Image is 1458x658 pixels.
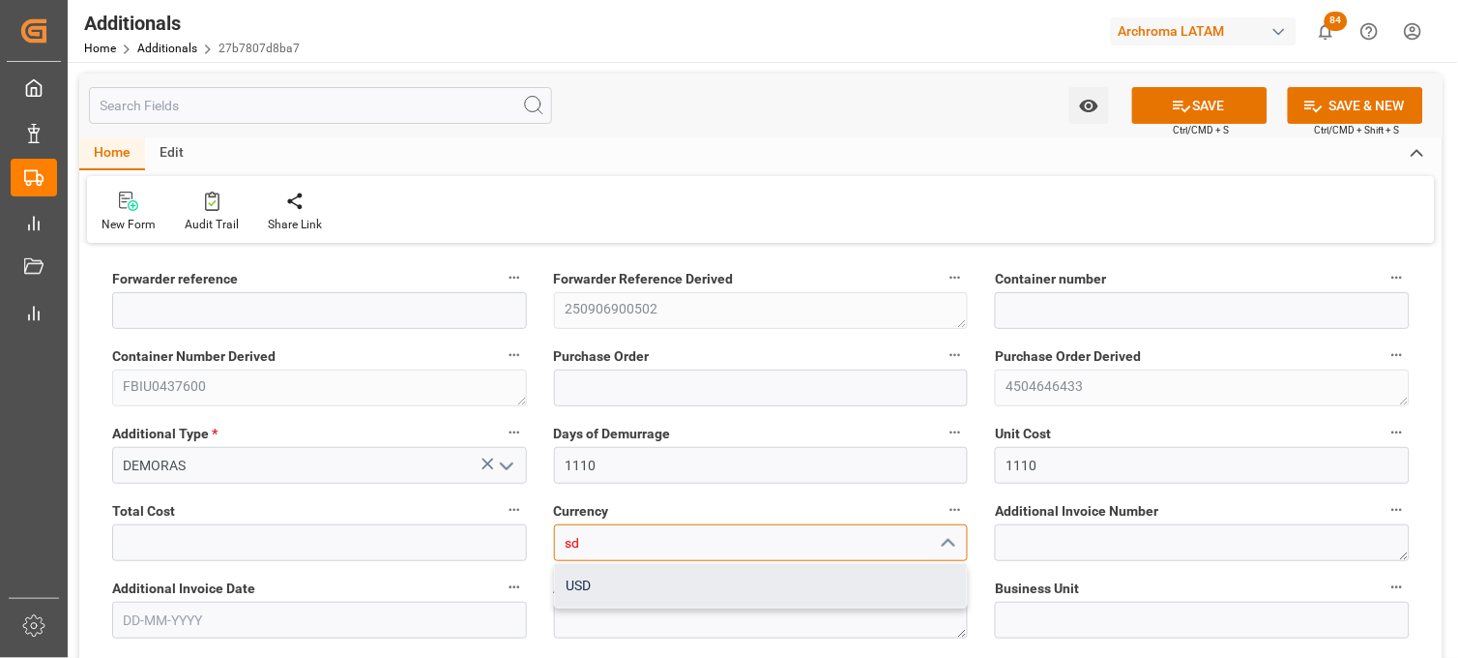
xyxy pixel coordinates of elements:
[502,265,527,290] button: Forwarder reference
[1385,265,1410,290] button: Container number
[102,216,156,233] div: New Form
[1325,12,1348,31] span: 84
[1069,87,1109,124] button: open menu
[1304,10,1348,53] button: show 84 new notifications
[137,42,197,55] a: Additionals
[502,343,527,368] button: Container Number Derived
[1288,87,1423,124] button: SAVE & NEW
[112,370,527,406] textarea: FBIU0437600
[932,528,961,558] button: close menu
[1385,343,1410,368] button: Purchase Order Derived
[554,501,609,522] span: Currency
[995,579,1079,599] span: Business Unit
[112,602,527,639] input: DD-MM-YYYY
[502,575,527,600] button: Additional Invoice Date
[112,501,175,522] span: Total Cost
[112,579,255,599] span: Additional Invoice Date
[1111,17,1297,45] div: Archroma LATAM
[995,370,1410,406] textarea: 4504646433
[1385,420,1410,445] button: Unit Cost
[79,137,145,170] div: Home
[1132,87,1268,124] button: SAVE
[112,346,276,367] span: Container Number Derived
[502,420,527,445] button: Additional Type *
[112,424,218,444] span: Additional Type
[995,346,1141,367] span: Purchase Order Derived
[84,9,300,38] div: Additionals
[943,265,968,290] button: Forwarder Reference Derived
[995,424,1051,444] span: Unit Cost
[145,137,198,170] div: Edit
[1385,497,1410,523] button: Additional Invoice Number
[89,87,552,124] input: Search Fields
[490,451,519,481] button: open menu
[185,216,239,233] div: Audit Trail
[502,497,527,523] button: Total Cost
[1348,10,1391,53] button: Help Center
[268,216,322,233] div: Share Link
[1174,123,1230,137] span: Ctrl/CMD + S
[943,497,968,523] button: Currency
[1315,123,1400,137] span: Ctrl/CMD + Shift + S
[554,346,650,367] span: Purchase Order
[995,501,1158,522] span: Additional Invoice Number
[554,269,734,289] span: Forwarder Reference Derived
[555,564,968,608] div: USD
[112,269,238,289] span: Forwarder reference
[554,292,969,329] textarea: 250906900502
[943,343,968,368] button: Purchase Order
[943,420,968,445] button: Days of Demurrage
[1385,575,1410,600] button: Business Unit
[554,424,671,444] span: Days of Demurrage
[84,42,116,55] a: Home
[1111,13,1304,49] button: Archroma LATAM
[995,269,1106,289] span: Container number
